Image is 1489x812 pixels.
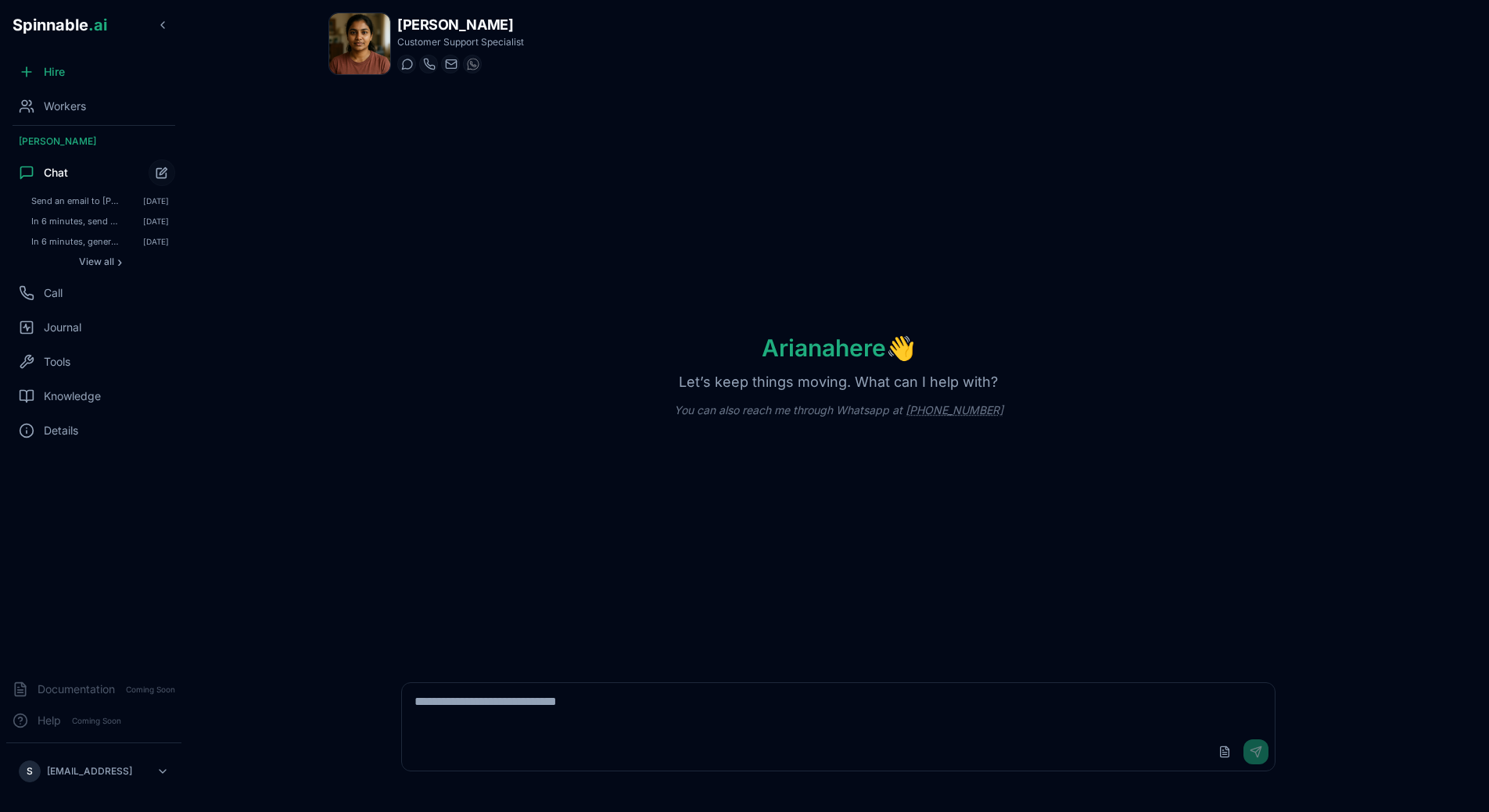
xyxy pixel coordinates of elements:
[38,713,61,728] span: Help
[121,682,180,697] span: Coming Soon
[149,159,175,186] button: Start new chat
[463,55,482,73] button: WhatsApp
[329,13,390,74] img: Ariana Silva
[397,55,416,73] button: Start a chat with Ariana Silva
[397,36,524,48] p: Customer Support Specialist
[117,256,122,268] span: ›
[441,55,460,73] button: Send email to ariana.silva@getspinnable.ai
[44,423,78,438] span: Details
[737,334,940,362] h1: Ariana here
[47,765,132,778] p: [EMAIL_ADDRESS]
[44,285,63,301] span: Call
[44,165,68,181] span: Chat
[397,14,524,36] h1: [PERSON_NAME]
[649,402,1028,418] p: You can also reach me through Whatsapp at
[38,681,115,697] span: Documentation
[13,16,107,34] span: Spinnable
[67,714,126,728] span: Coming Soon
[13,756,175,787] button: S[EMAIL_ADDRESS]
[906,403,1003,417] a: [PHONE_NUMBER]
[467,58,479,70] img: WhatsApp
[79,256,114,268] span: View all
[25,252,175,271] button: Show all conversations
[143,236,169,247] span: [DATE]
[419,55,438,73] button: Start a call with Ariana Silva
[31,236,121,247] span: In 6 minutes, generate an image of a tree decorated with rubber ducks
[31,216,121,227] span: In 6 minutes, send me an email with a joke
[44,320,81,335] span: Journal
[44,64,65,80] span: Hire
[44,98,86,114] span: Workers
[44,354,70,370] span: Tools
[143,195,169,206] span: [DATE]
[886,334,915,362] span: wave
[27,765,33,778] span: S
[88,16,107,34] span: .ai
[31,195,121,206] span: Send an email to sebastiao@spinnable.ai with the subject "Your Scheduled Joke Email 😄" and includ...
[143,216,169,227] span: [DATE]
[44,388,101,404] span: Knowledge
[6,129,181,154] div: [PERSON_NAME]
[654,371,1023,393] p: Let’s keep things moving. What can I help with?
